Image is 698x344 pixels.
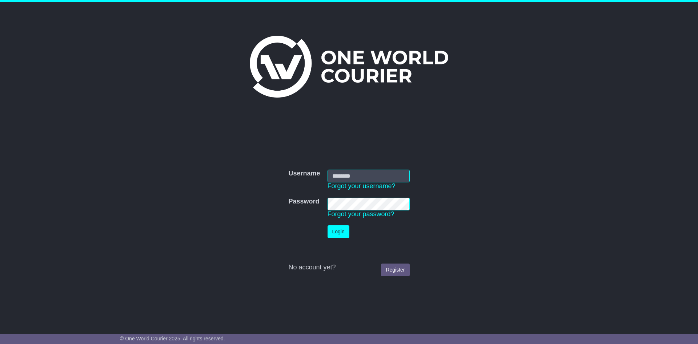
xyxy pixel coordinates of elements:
label: Password [288,198,319,206]
a: Register [381,264,409,276]
span: © One World Courier 2025. All rights reserved. [120,336,225,341]
img: One World [250,36,448,98]
a: Forgot your password? [328,210,394,218]
button: Login [328,225,349,238]
label: Username [288,170,320,178]
div: No account yet? [288,264,409,272]
a: Forgot your username? [328,182,396,190]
